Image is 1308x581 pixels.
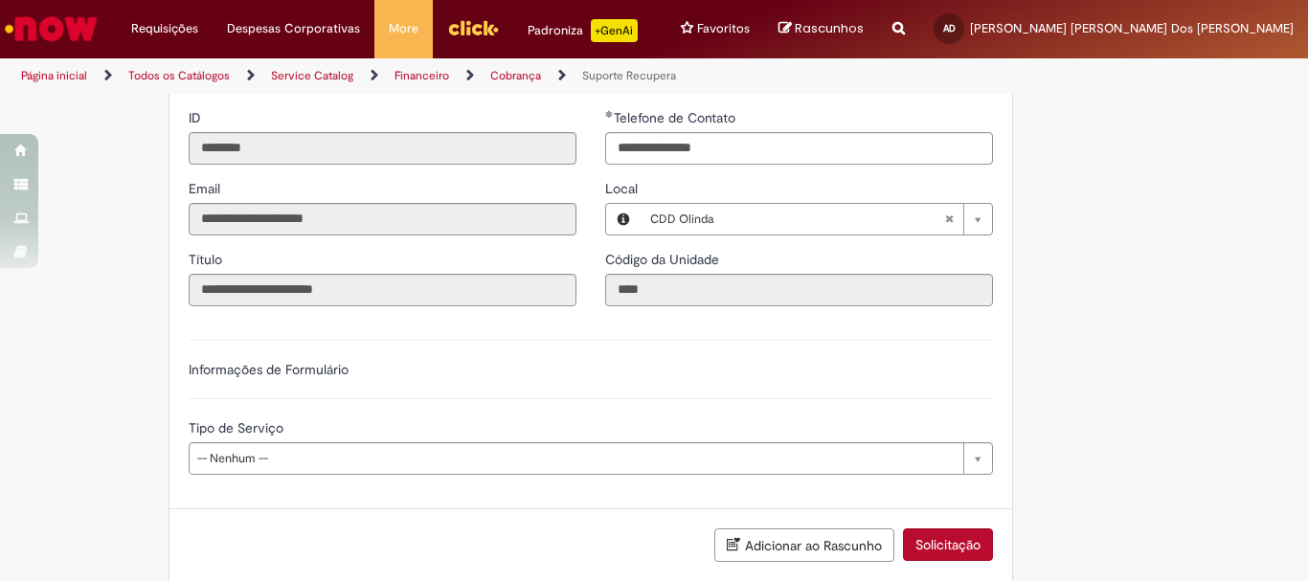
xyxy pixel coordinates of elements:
[605,110,614,118] span: Obrigatório Preenchido
[605,274,993,306] input: Código da Unidade
[490,68,541,83] a: Cobrança
[697,19,750,38] span: Favoritos
[14,58,858,94] ul: Trilhas de página
[197,443,954,474] span: -- Nenhum --
[21,68,87,83] a: Página inicial
[943,22,956,34] span: AD
[778,20,864,38] a: Rascunhos
[189,203,576,235] input: Email
[447,13,499,42] img: click_logo_yellow_360x200.png
[131,19,198,38] span: Requisições
[614,109,739,126] span: Telefone de Contato
[189,251,226,268] span: Somente leitura - Título
[714,528,894,562] button: Adicionar ao Rascunho
[591,19,638,42] p: +GenAi
[582,68,676,83] a: Suporte Recupera
[606,204,641,235] button: Local, Visualizar este registro CDD Olinda
[605,132,993,165] input: Telefone de Contato
[641,204,992,235] a: CDD OlindaLimpar campo Local
[795,19,864,37] span: Rascunhos
[395,68,449,83] a: Financeiro
[970,20,1294,36] span: [PERSON_NAME] [PERSON_NAME] Dos [PERSON_NAME]
[389,19,418,38] span: More
[189,250,226,269] label: Somente leitura - Título
[935,204,963,235] abbr: Limpar campo Local
[271,68,353,83] a: Service Catalog
[189,109,205,126] span: Somente leitura - ID
[2,10,101,48] img: ServiceNow
[128,68,230,83] a: Todos os Catálogos
[189,132,576,165] input: ID
[528,19,638,42] div: Padroniza
[189,179,224,198] label: Somente leitura - Email
[903,528,993,561] button: Solicitação
[605,180,642,197] span: Local
[189,274,576,306] input: Título
[189,108,205,127] label: Somente leitura - ID
[189,361,349,378] label: Informações de Formulário
[605,251,723,268] span: Somente leitura - Código da Unidade
[605,250,723,269] label: Somente leitura - Código da Unidade
[227,19,360,38] span: Despesas Corporativas
[189,419,287,436] span: Tipo de Serviço
[189,180,224,197] span: Somente leitura - Email
[650,204,944,235] span: CDD Olinda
